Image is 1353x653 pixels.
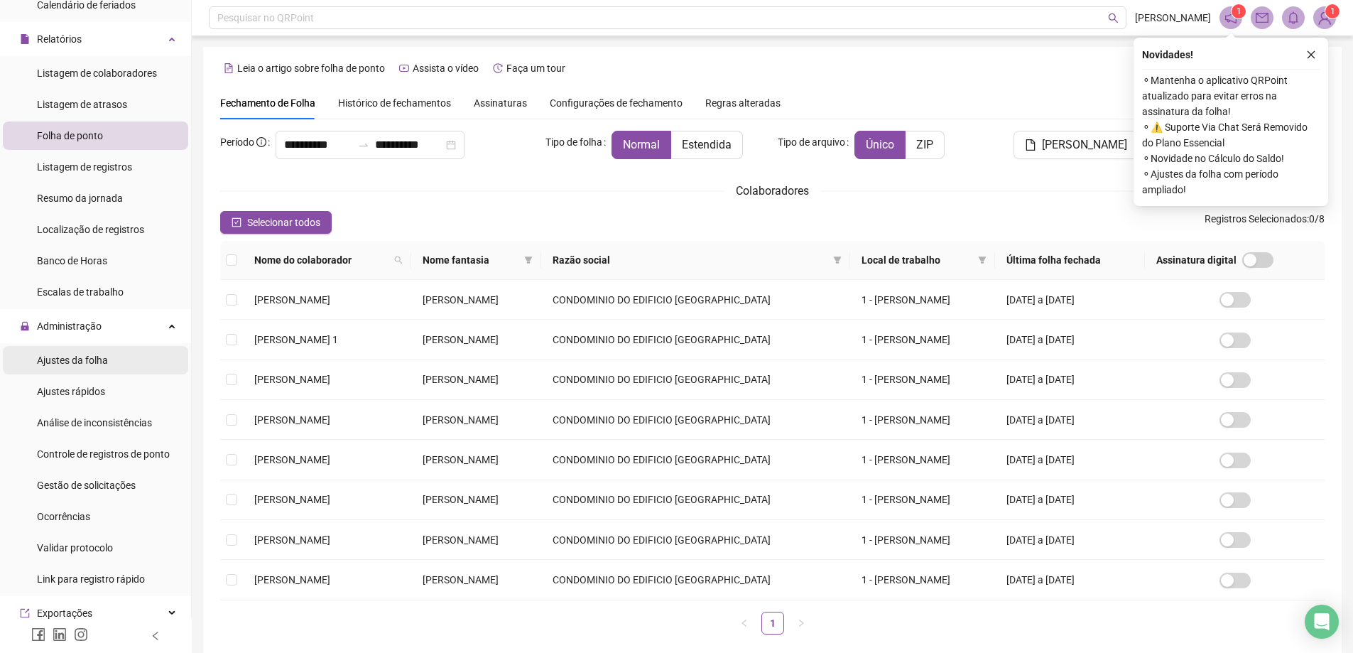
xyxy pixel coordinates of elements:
[506,63,565,74] span: Faça um tour
[550,98,683,108] span: Configurações de fechamento
[37,193,123,204] span: Resumo da jornada
[1142,151,1320,166] span: ⚬ Novidade no Cálculo do Saldo!
[37,542,113,554] span: Validar protocolo
[850,480,995,520] td: 1 - [PERSON_NAME]
[220,136,254,148] span: Período
[623,138,660,151] span: Normal
[37,130,103,141] span: Folha de ponto
[232,217,241,227] span: check-square
[1205,211,1325,234] span: : 0 / 8
[391,249,406,271] span: search
[37,448,170,460] span: Controle de registros de ponto
[37,68,157,79] span: Listagem de colaboradores
[850,360,995,400] td: 1 - [PERSON_NAME]
[37,161,132,173] span: Listagem de registros
[20,608,30,618] span: export
[541,520,850,560] td: CONDOMINIO DO EDIFICIO [GEOGRAPHIC_DATA]
[541,360,850,400] td: CONDOMINIO DO EDIFICIO [GEOGRAPHIC_DATA]
[1142,166,1320,198] span: ⚬ Ajustes da folha com período ampliado!
[995,320,1146,360] td: [DATE] a [DATE]
[358,139,369,151] span: swap-right
[740,619,749,627] span: left
[413,63,479,74] span: Assista o vídeo
[31,627,45,642] span: facebook
[399,63,409,73] span: youtube
[850,560,995,600] td: 1 - [PERSON_NAME]
[20,34,30,44] span: file
[411,360,540,400] td: [PERSON_NAME]
[254,414,330,426] span: [PERSON_NAME]
[541,480,850,520] td: CONDOMINIO DO EDIFICIO [GEOGRAPHIC_DATA]
[254,294,330,306] span: [PERSON_NAME]
[995,480,1146,520] td: [DATE] a [DATE]
[37,608,92,619] span: Exportações
[541,400,850,440] td: CONDOMINIO DO EDIFICIO [GEOGRAPHIC_DATA]
[37,417,152,428] span: Análise de inconsistências
[1305,605,1339,639] div: Open Intercom Messenger
[830,249,844,271] span: filter
[1135,10,1211,26] span: [PERSON_NAME]
[995,400,1146,440] td: [DATE] a [DATE]
[1237,6,1241,16] span: 1
[975,249,989,271] span: filter
[411,440,540,480] td: [PERSON_NAME]
[220,97,315,109] span: Fechamento de Folha
[411,400,540,440] td: [PERSON_NAME]
[995,280,1146,320] td: [DATE] a [DATE]
[37,255,107,266] span: Banco de Horas
[1142,72,1320,119] span: ⚬ Mantenha o aplicativo QRPoint atualizado para evitar erros na assinatura da folha!
[995,560,1146,600] td: [DATE] a [DATE]
[37,286,124,298] span: Escalas de trabalho
[733,612,756,635] button: left
[978,256,987,264] span: filter
[790,612,813,635] li: Próxima página
[1224,11,1237,24] span: notification
[1330,6,1335,16] span: 1
[1108,13,1119,23] span: search
[493,63,503,73] span: history
[762,612,783,634] a: 1
[862,252,972,268] span: Local de trabalho
[995,241,1146,280] th: Última folha fechada
[411,280,540,320] td: [PERSON_NAME]
[850,280,995,320] td: 1 - [PERSON_NAME]
[256,137,266,147] span: info-circle
[1306,50,1316,60] span: close
[237,63,385,74] span: Leia o artigo sobre folha de ponto
[850,400,995,440] td: 1 - [PERSON_NAME]
[866,138,894,151] span: Único
[254,574,330,585] span: [PERSON_NAME]
[220,211,332,234] button: Selecionar todos
[254,454,330,465] span: [PERSON_NAME]
[995,360,1146,400] td: [DATE] a [DATE]
[247,215,320,230] span: Selecionar todos
[151,631,161,641] span: left
[850,320,995,360] td: 1 - [PERSON_NAME]
[254,534,330,546] span: [PERSON_NAME]
[37,480,136,491] span: Gestão de solicitações
[411,480,540,520] td: [PERSON_NAME]
[1232,4,1246,18] sup: 1
[1142,47,1193,63] span: Novidades !
[1042,136,1127,153] span: [PERSON_NAME]
[995,440,1146,480] td: [DATE] a [DATE]
[995,520,1146,560] td: [DATE] a [DATE]
[541,440,850,480] td: CONDOMINIO DO EDIFICIO [GEOGRAPHIC_DATA]
[394,256,403,264] span: search
[705,98,781,108] span: Regras alteradas
[521,249,536,271] span: filter
[790,612,813,635] button: right
[545,134,602,150] span: Tipo de folha
[1014,131,1139,159] button: [PERSON_NAME]
[37,573,145,585] span: Link para registro rápido
[541,560,850,600] td: CONDOMINIO DO EDIFICIO [GEOGRAPHIC_DATA]
[1314,7,1335,28] img: 81909
[541,280,850,320] td: CONDOMINIO DO EDIFICIO [GEOGRAPHIC_DATA]
[20,321,30,331] span: lock
[733,612,756,635] li: Página anterior
[37,320,102,332] span: Administração
[1325,4,1340,18] sup: Atualize o seu contato no menu Meus Dados
[1025,139,1036,151] span: file
[778,134,845,150] span: Tipo de arquivo
[254,374,330,385] span: [PERSON_NAME]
